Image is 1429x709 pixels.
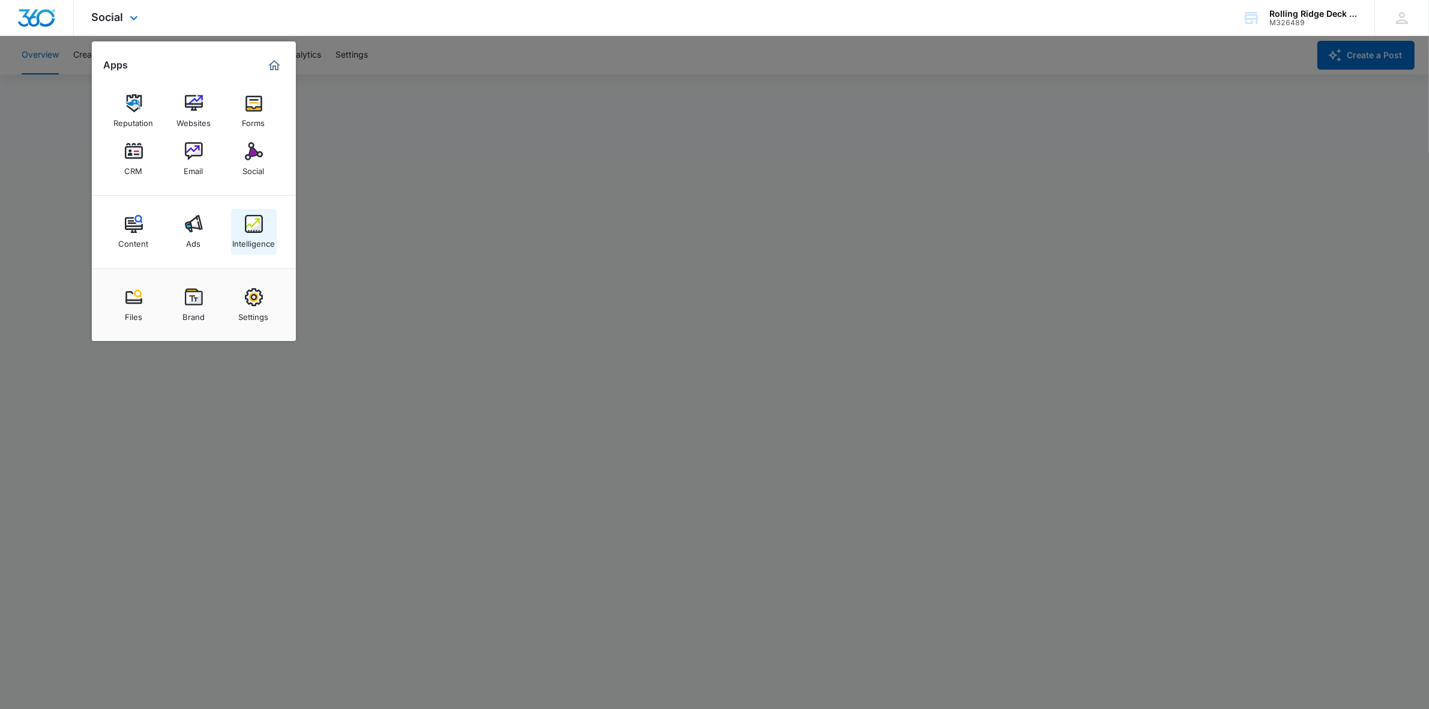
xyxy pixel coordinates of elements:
div: Social [243,160,265,176]
a: Forms [231,88,277,134]
a: Reputation [111,88,157,134]
a: Intelligence [231,209,277,255]
div: Reputation [114,112,154,128]
a: CRM [111,136,157,182]
a: Social [231,136,277,182]
div: account name [1269,9,1357,19]
a: Brand [171,282,217,328]
div: Content [119,233,149,249]
div: Settings [239,306,269,322]
a: Settings [231,282,277,328]
div: Email [184,160,203,176]
div: CRM [125,160,143,176]
div: Ads [187,233,201,249]
span: Social [92,11,124,23]
a: Websites [171,88,217,134]
div: Forms [242,112,265,128]
a: Email [171,136,217,182]
div: Files [125,306,142,322]
div: account id [1269,19,1357,27]
div: Brand [182,306,205,322]
div: Websites [176,112,211,128]
div: Intelligence [232,233,275,249]
a: Marketing 360® Dashboard [265,56,284,75]
a: Ads [171,209,217,255]
h2: Apps [104,59,128,71]
a: Content [111,209,157,255]
a: Files [111,282,157,328]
